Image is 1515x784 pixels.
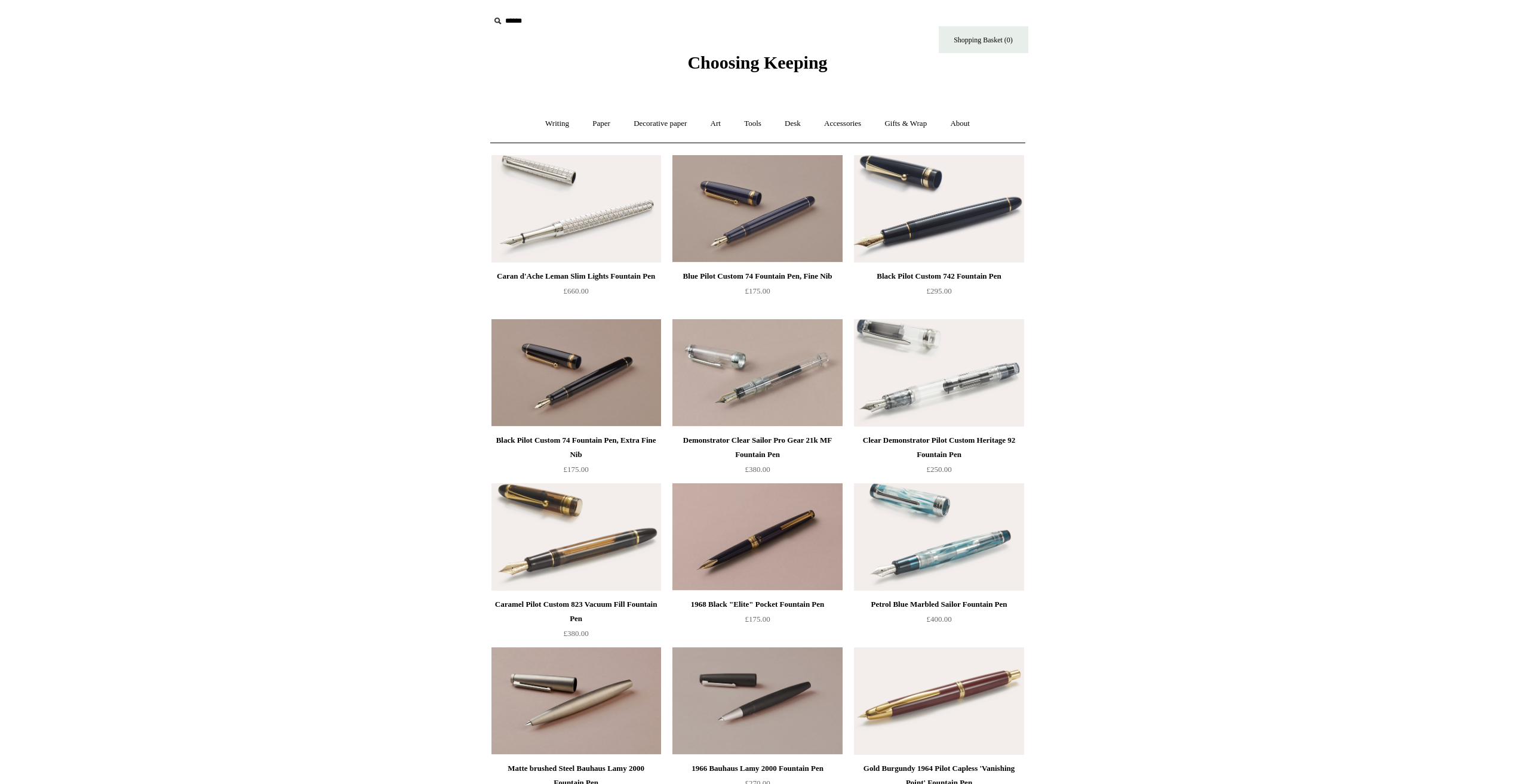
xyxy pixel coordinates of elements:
div: Black Pilot Custom 74 Fountain Pen, Extra Fine Nib [494,433,658,462]
img: Blue Pilot Custom 74 Fountain Pen, Fine Nib [672,155,842,263]
img: 1966 Bauhaus Lamy 2000 Fountain Pen [672,647,842,755]
a: Caramel Pilot Custom 823 Vacuum Fill Fountain Pen £380.00 [491,597,661,646]
span: £380.00 [563,629,588,638]
img: 1968 Black "Elite" Pocket Fountain Pen [672,483,842,591]
img: Petrol Blue Marbled Sailor Fountain Pen [854,483,1024,591]
a: Choosing Keeping [687,62,827,70]
img: Caramel Pilot Custom 823 Vacuum Fill Fountain Pen [491,483,661,591]
a: Gifts & Wrap [874,108,938,140]
a: Blue Pilot Custom 74 Fountain Pen, Fine Nib £175.00 [672,269,842,318]
a: 1968 Black "Elite" Pocket Fountain Pen £175.00 [672,597,842,646]
span: £660.00 [563,286,588,295]
a: Black Pilot Custom 74 Fountain Pen, Extra Fine Nib £175.00 [491,433,661,482]
div: Black Pilot Custom 742 Fountain Pen [857,269,1021,283]
a: Accessories [813,108,872,140]
img: Clear Demonstrator Pilot Custom Heritage 92 Fountain Pen [854,319,1024,427]
img: Demonstrator Clear Sailor Pro Gear 21k MF Fountain Pen [672,319,842,427]
a: Black Pilot Custom 742 Fountain Pen £295.00 [854,269,1024,318]
a: Demonstrator Clear Sailor Pro Gear 21k MF Fountain Pen Demonstrator Clear Sailor Pro Gear 21k MF ... [672,319,842,427]
img: Matte brushed Steel Bauhaus Lamy 2000 Fountain Pen [491,647,661,755]
a: Paper [582,108,621,140]
a: Demonstrator Clear Sailor Pro Gear 21k MF Fountain Pen £380.00 [672,433,842,482]
img: Black Pilot Custom 74 Fountain Pen, Extra Fine Nib [491,319,661,427]
a: Clear Demonstrator Pilot Custom Heritage 92 Fountain Pen £250.00 [854,433,1024,482]
a: Black Pilot Custom 74 Fountain Pen, Extra Fine Nib Black Pilot Custom 74 Fountain Pen, Extra Fine... [491,319,661,427]
a: Petrol Blue Marbled Sailor Fountain Pen £400.00 [854,597,1024,646]
a: Desk [774,108,812,140]
div: 1966 Bauhaus Lamy 2000 Fountain Pen [675,761,839,776]
a: 1966 Bauhaus Lamy 2000 Fountain Pen 1966 Bauhaus Lamy 2000 Fountain Pen [672,647,842,755]
a: Gold Burgundy 1964 Pilot Capless 'Vanishing Point' Fountain Pen Gold Burgundy 1964 Pilot Capless ... [854,647,1024,755]
a: Writing [534,108,580,140]
a: 1968 Black "Elite" Pocket Fountain Pen 1968 Black "Elite" Pocket Fountain Pen [672,483,842,591]
span: Choosing Keeping [687,53,827,72]
a: Decorative paper [623,108,697,140]
div: Petrol Blue Marbled Sailor Fountain Pen [857,597,1021,612]
div: 1968 Black "Elite" Pocket Fountain Pen [675,597,839,612]
a: Caran d'Ache Leman Slim Lights Fountain Pen £660.00 [491,269,661,318]
img: Black Pilot Custom 742 Fountain Pen [854,155,1024,263]
span: £175.00 [563,465,588,474]
a: Art [700,108,732,140]
div: Demonstrator Clear Sailor Pro Gear 21k MF Fountain Pen [675,433,839,462]
span: £175.00 [745,615,770,624]
img: Gold Burgundy 1964 Pilot Capless 'Vanishing Point' Fountain Pen [854,647,1024,755]
a: Blue Pilot Custom 74 Fountain Pen, Fine Nib Blue Pilot Custom 74 Fountain Pen, Fine Nib [672,155,842,263]
div: Clear Demonstrator Pilot Custom Heritage 92 Fountain Pen [857,433,1021,462]
img: Caran d'Ache Leman Slim Lights Fountain Pen [491,155,661,263]
a: Caran d'Ache Leman Slim Lights Fountain Pen Caran d'Ache Leman Slim Lights Fountain Pen [491,155,661,263]
a: Shopping Basket (0) [939,26,1028,53]
a: Tools [733,108,772,140]
a: Black Pilot Custom 742 Fountain Pen Black Pilot Custom 742 Fountain Pen [854,155,1024,263]
span: £295.00 [926,286,951,295]
span: £175.00 [745,286,770,295]
a: Petrol Blue Marbled Sailor Fountain Pen Petrol Blue Marbled Sailor Fountain Pen [854,483,1024,591]
div: Caramel Pilot Custom 823 Vacuum Fill Fountain Pen [494,597,658,626]
a: Caramel Pilot Custom 823 Vacuum Fill Fountain Pen Caramel Pilot Custom 823 Vacuum Fill Fountain Pen [491,483,661,591]
div: Blue Pilot Custom 74 Fountain Pen, Fine Nib [675,269,839,283]
a: Clear Demonstrator Pilot Custom Heritage 92 Fountain Pen Clear Demonstrator Pilot Custom Heritage... [854,319,1024,427]
span: £400.00 [926,615,951,624]
span: £380.00 [745,465,770,474]
div: Caran d'Ache Leman Slim Lights Fountain Pen [494,269,658,283]
a: About [939,108,981,140]
span: £250.00 [926,465,951,474]
a: Matte brushed Steel Bauhaus Lamy 2000 Fountain Pen Matte brushed Steel Bauhaus Lamy 2000 Fountain... [491,647,661,755]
